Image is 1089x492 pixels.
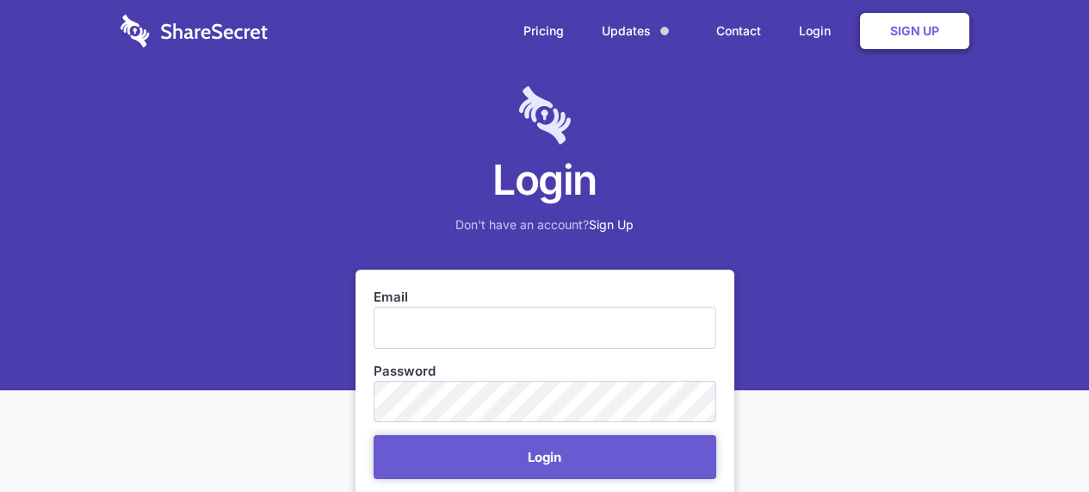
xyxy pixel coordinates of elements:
a: Login [782,4,857,58]
a: Contact [699,4,778,58]
label: Email [374,288,716,307]
a: Pricing [506,4,581,58]
a: Sign Up [860,13,969,49]
button: Login [374,435,716,479]
img: logo-wordmark-white-trans-d4663122ce5f474addd5e946df7df03e33cb6a1c49d2221995e7729f52c070b2.svg [121,15,268,47]
a: Sign Up [589,217,634,232]
img: logo-lt-purple-60x68@2x-c671a683ea72a1d466fb5d642181eefbee81c4e10ba9aed56c8e1d7e762e8086.png [519,86,571,145]
label: Password [374,362,716,381]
